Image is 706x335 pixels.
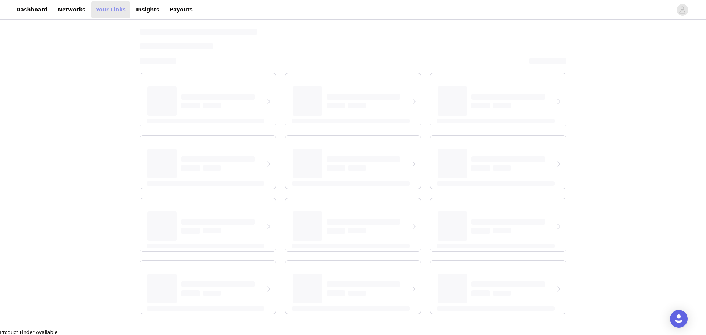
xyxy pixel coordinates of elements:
[132,1,164,18] a: Insights
[670,310,688,328] div: Open Intercom Messenger
[91,1,130,18] a: Your Links
[165,1,197,18] a: Payouts
[53,1,90,18] a: Networks
[12,1,52,18] a: Dashboard
[679,4,686,16] div: avatar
